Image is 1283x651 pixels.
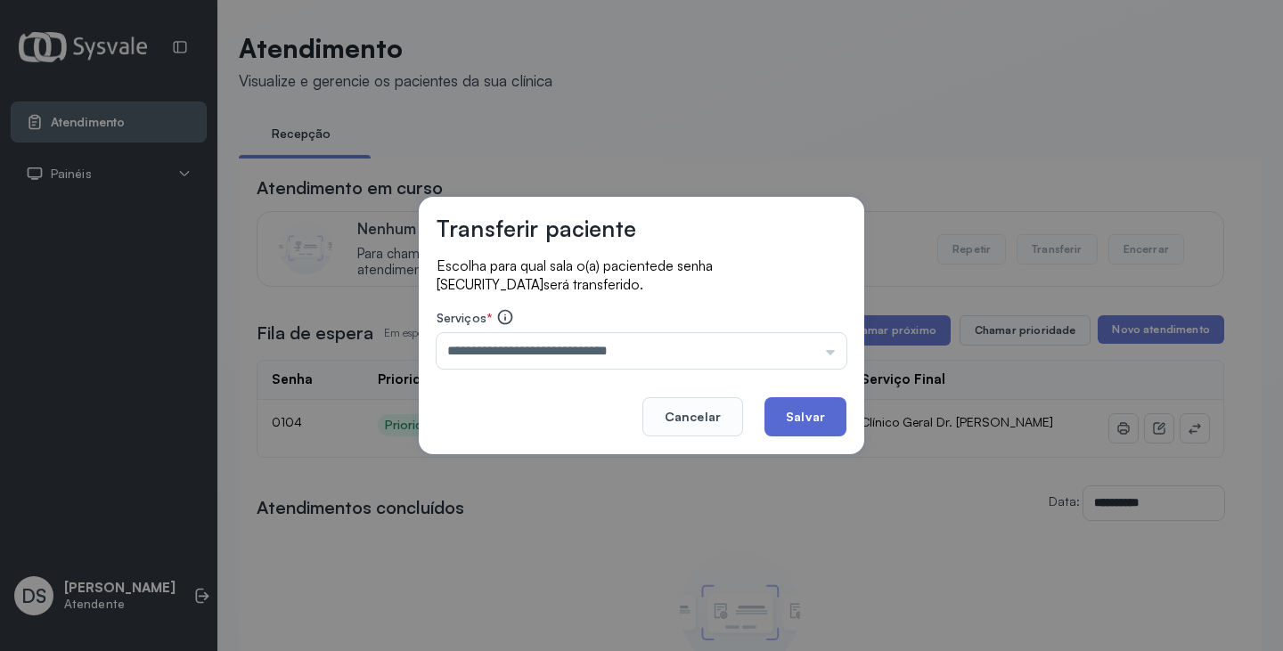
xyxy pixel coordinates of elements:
button: Cancelar [642,397,743,436]
button: Salvar [764,397,846,436]
h3: Transferir paciente [437,215,636,242]
span: Serviços [437,310,486,325]
span: de senha [SECURITY_DATA] [437,257,713,293]
p: Escolha para qual sala o(a) paciente será transferido. [437,256,846,294]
